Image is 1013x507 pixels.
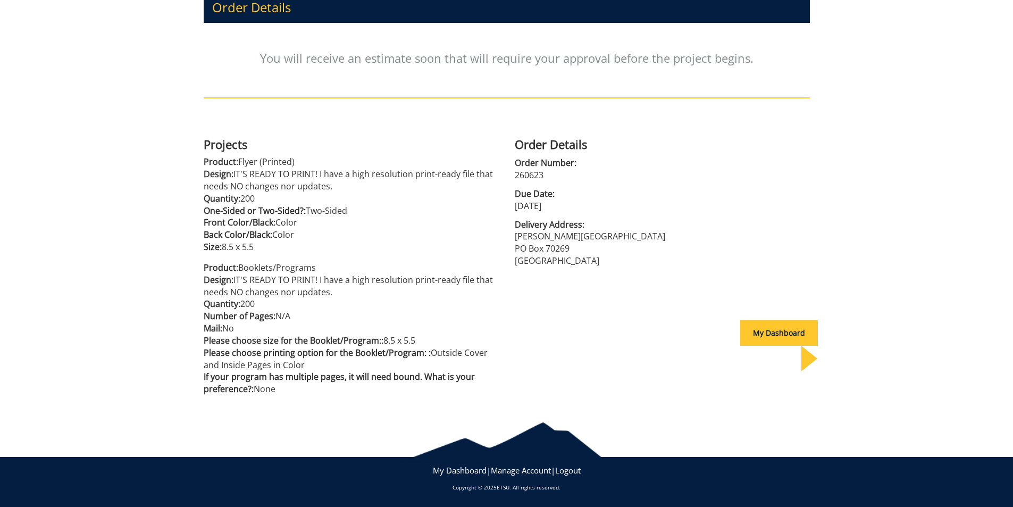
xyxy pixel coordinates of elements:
span: Please choose size for the Booklet/Program:: [204,335,383,346]
p: [PERSON_NAME][GEOGRAPHIC_DATA] [515,230,810,243]
p: [DATE] [515,200,810,212]
div: My Dashboard [740,320,818,346]
p: 8.5 x 5.5 [204,335,499,347]
p: Booklets/Programs [204,262,499,274]
p: 200 [204,193,499,205]
p: IT'S READY TO PRINT! I have a high resolution print-ready file that needs NO changes nor updates. [204,274,499,298]
span: Number of Pages: [204,310,275,322]
p: [GEOGRAPHIC_DATA] [515,255,810,267]
span: Product: [204,262,238,273]
span: Product: [204,156,238,168]
span: Due Date: [515,188,810,200]
span: Quantity: [204,193,240,204]
h4: Projects [204,138,499,151]
span: Design: [204,274,233,286]
span: Design: [204,168,233,180]
p: 260623 [515,169,810,181]
p: PO Box 70269 [515,243,810,255]
p: 200 [204,298,499,310]
span: Delivery Address: [515,219,810,231]
a: Manage Account [491,465,551,476]
span: Front Color/Black: [204,217,275,228]
p: IT'S READY TO PRINT! I have a high resolution print-ready file that needs NO changes nor updates. [204,168,499,193]
span: Size: [204,241,222,253]
a: Logout [555,465,581,476]
p: You will receive an estimate soon that will require your approval before the project begins. [204,28,810,88]
p: Color [204,229,499,241]
p: None [204,371,499,395]
span: If your program has multiple pages, it will need bound. What is your preference?: [204,371,475,395]
a: My Dashboard [433,465,487,476]
span: Mail: [204,322,222,334]
span: Quantity: [204,298,240,310]
p: Two-Sided [204,205,499,217]
p: N/A [204,310,499,322]
a: ETSU [497,484,509,491]
a: My Dashboard [740,328,818,338]
p: Color [204,217,499,229]
span: Please choose printing option for the Booklet/Program: : [204,347,431,359]
p: 8.5 x 5.5 [204,241,499,253]
p: Flyer (Printed) [204,156,499,168]
span: Order Number: [515,157,810,169]
span: One-Sided or Two-Sided?: [204,205,306,217]
p: No [204,322,499,335]
h4: Order Details [515,138,810,151]
p: Outside Cover and Inside Pages in Color [204,347,499,371]
span: Back Color/Black: [204,229,272,240]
